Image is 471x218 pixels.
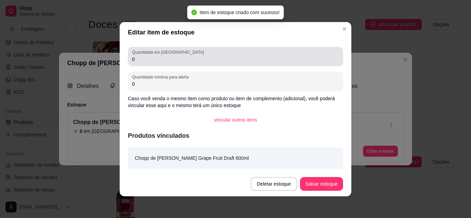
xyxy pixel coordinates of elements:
[132,56,339,63] input: Quantidade em estoque
[132,81,339,87] input: Quantidade mínima para alerta
[120,22,351,43] header: Editar item de estoque
[339,23,350,34] button: Close
[191,10,197,15] span: check-circle
[135,154,249,162] article: Chopp de [PERSON_NAME] Grape Fruit Draft 600ml
[132,74,191,80] label: Quantidade mínima para alerta
[128,95,343,109] p: Caso você venda o mesmo item como produto ou item de complemento (adicional), você poderá vincula...
[200,10,280,15] span: Item de estoque criado com sucesso!
[132,49,206,55] label: Quantidade em [GEOGRAPHIC_DATA]
[251,177,297,191] button: Deletar estoque
[300,177,343,191] button: Salvar estoque
[128,131,343,141] article: Produtos vinculados
[209,113,263,127] button: vincular outros itens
